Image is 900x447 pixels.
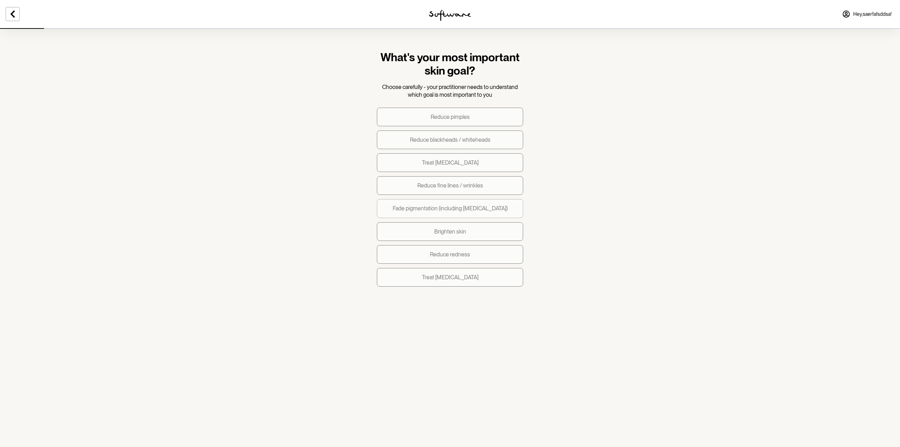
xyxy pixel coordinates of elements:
[430,251,470,258] p: Reduce redness
[377,108,523,126] button: Reduce pimples
[377,153,523,172] button: Treat [MEDICAL_DATA]
[853,11,892,17] span: Hey, saerfafsddsa !
[382,84,518,98] span: Choose carefully - your practitioner needs to understand which goal is most important to you
[393,205,508,212] p: Fade pigmentation (including [MEDICAL_DATA])
[422,159,478,166] p: Treat [MEDICAL_DATA]
[429,10,471,21] img: software logo
[377,199,523,218] button: Fade pigmentation (including [MEDICAL_DATA])
[434,228,466,235] p: Brighten skin
[410,136,490,143] p: Reduce blackheads / whiteheads
[417,182,483,189] p: Reduce fine lines / wrinkles
[422,274,478,281] p: Treat [MEDICAL_DATA]
[377,176,523,195] button: Reduce fine lines / wrinkles
[431,114,470,120] p: Reduce pimples
[838,6,896,23] a: Hey,saerfafsddsa!
[377,222,523,241] button: Brighten skin
[377,245,523,264] button: Reduce redness
[377,268,523,287] button: Treat [MEDICAL_DATA]
[377,51,523,78] h1: What's your most important skin goal?
[377,130,523,149] button: Reduce blackheads / whiteheads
